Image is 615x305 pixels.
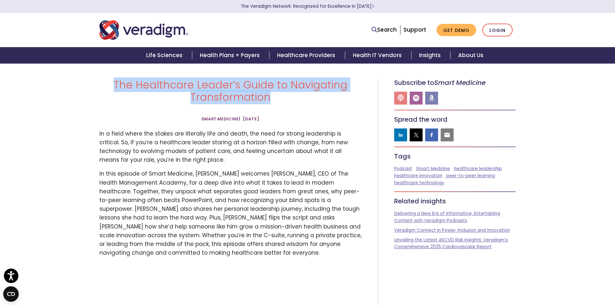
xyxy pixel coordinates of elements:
p: In this episode of Smart Medicine, [PERSON_NAME] welcomes [PERSON_NAME], CEO of The Health Manage... [99,169,362,257]
a: Support [404,26,426,34]
a: healthcare innovation [394,173,442,179]
a: Health Plans + Payers [192,47,269,64]
h5: Subscribe to [394,79,516,86]
img: email sharing button [444,132,450,138]
button: Open CMP widget [3,286,19,302]
a: Veradigm Connect in Power: Inclusion and Innovation [394,227,510,233]
a: healthcare technology [394,180,444,186]
a: Health IT Vendors [345,47,411,64]
a: Smart Medicine Apple Podcast [394,92,407,105]
img: twitter sharing button [413,132,419,138]
h1: The Healthcare Leader’s Guide to Navigating Transformation [99,79,362,104]
img: Veradigm logo [99,19,188,41]
a: The Veradigm Network: Recognized for Excellence in [DATE]Learn More [241,3,374,9]
em: Smart Medicine [201,116,239,122]
p: In a field where the stakes are literally life and death, the need for strong leadership is criti... [99,129,362,165]
a: Smart Medicine [416,166,450,172]
a: Insights [411,47,450,64]
a: Search [372,25,397,34]
a: Smart Medicine Spotify Podcast [410,92,423,105]
em: Smart Medicine [434,78,486,87]
span: Learn More [372,3,374,9]
a: healthcare leadership [454,166,502,172]
a: Smart Medicine Android Podcast [425,92,438,105]
img: facebook sharing button [428,132,435,138]
h5: Tags [394,152,516,160]
a: About Us [450,47,491,64]
h5: Spread the word [394,116,516,123]
a: Unveiling the Latest ASCVD Risk Insights: Veradigm's Comprehensive 2025 Cardiovascular Report [394,237,508,250]
a: peer-to-peer learning [446,173,495,179]
img: linkedin sharing button [397,132,404,138]
a: Life Sciences [138,47,192,64]
h5: Related insights [394,197,516,205]
span: | [DATE] [201,114,260,124]
a: Get Demo [436,24,476,36]
a: Healthcare Providers [269,47,345,64]
a: Delivering a New Era of Informative, Entertaining Content with Veradigm Podcasts [394,210,500,224]
a: Login [482,24,513,37]
a: Podcast [394,166,412,172]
